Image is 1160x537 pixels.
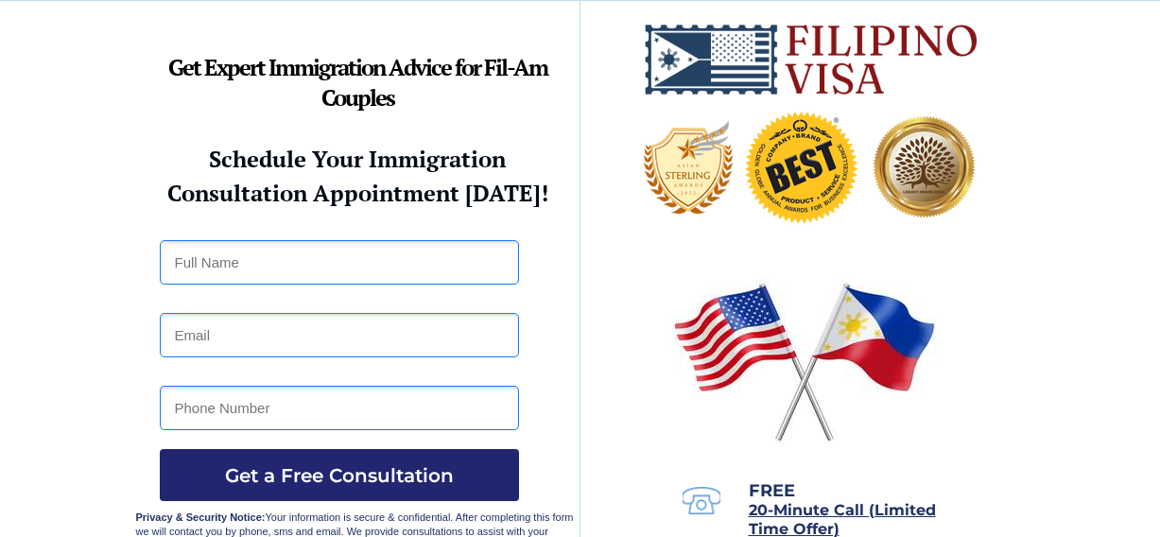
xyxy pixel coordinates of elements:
[136,511,266,523] strong: Privacy & Security Notice:
[749,480,795,501] span: FREE
[749,503,936,537] a: 20-Minute Call (Limited Time Offer)
[209,144,506,174] strong: Schedule Your Immigration
[168,52,547,113] strong: Get Expert Immigration Advice for Fil-Am Couples
[160,313,519,357] input: Email
[160,386,519,430] input: Phone Number
[167,178,548,208] strong: Consultation Appointment [DATE]!
[160,449,519,501] button: Get a Free Consultation
[160,240,519,285] input: Full Name
[160,464,519,487] span: Get a Free Consultation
